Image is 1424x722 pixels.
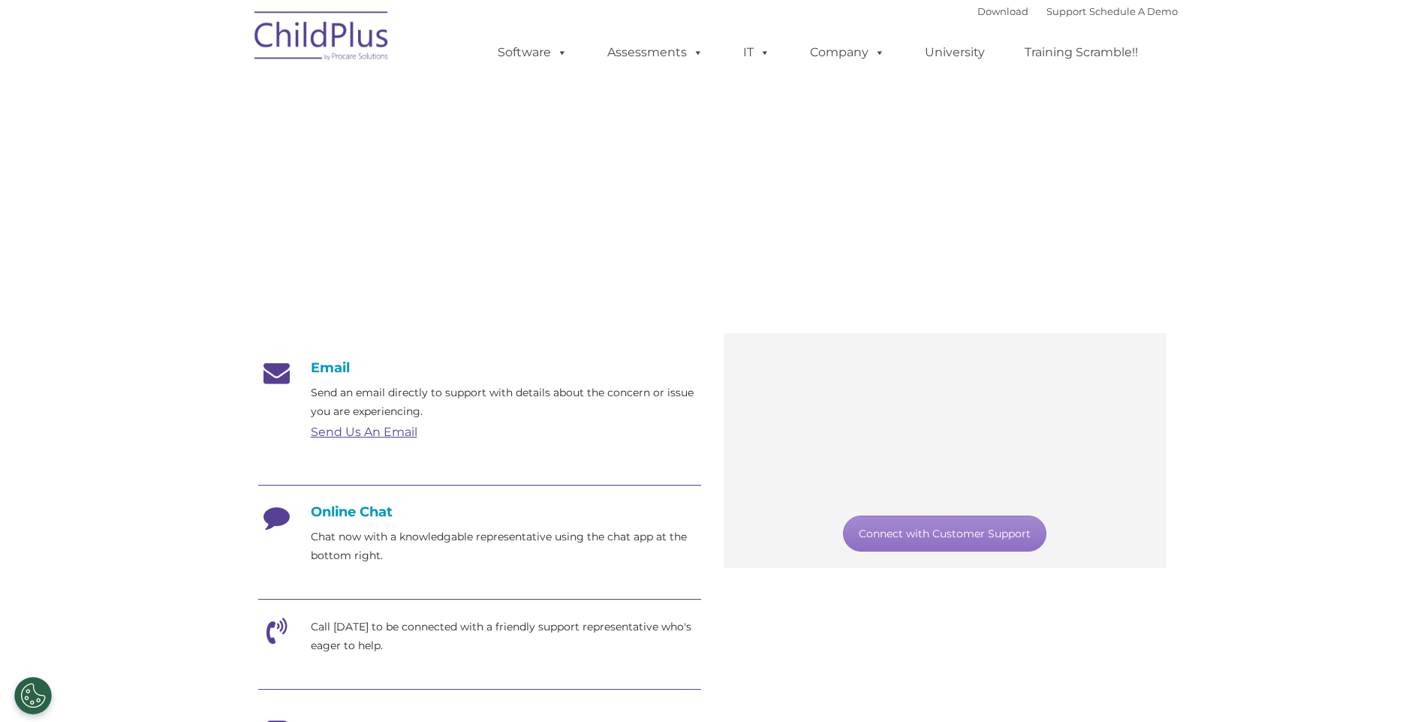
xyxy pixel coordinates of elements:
img: ChildPlus by Procare Solutions [247,1,397,76]
button: Cookies Settings [14,677,52,714]
p: Call [DATE] to be connected with a friendly support representative who's eager to help. [311,618,701,655]
h4: Email [258,359,701,376]
font: | [977,5,1178,17]
h4: Online Chat [258,504,701,520]
p: Send an email directly to support with details about the concern or issue you are experiencing. [311,384,701,421]
a: Assessments [592,38,718,68]
a: IT [728,38,785,68]
a: Send Us An Email [311,425,417,439]
a: Support [1046,5,1086,17]
a: University [910,38,1000,68]
a: Download [977,5,1028,17]
a: Schedule A Demo [1089,5,1178,17]
a: Company [795,38,900,68]
a: Software [483,38,583,68]
a: Connect with Customer Support [843,516,1046,552]
a: Training Scramble!! [1010,38,1153,68]
p: Chat now with a knowledgable representative using the chat app at the bottom right. [311,528,701,565]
